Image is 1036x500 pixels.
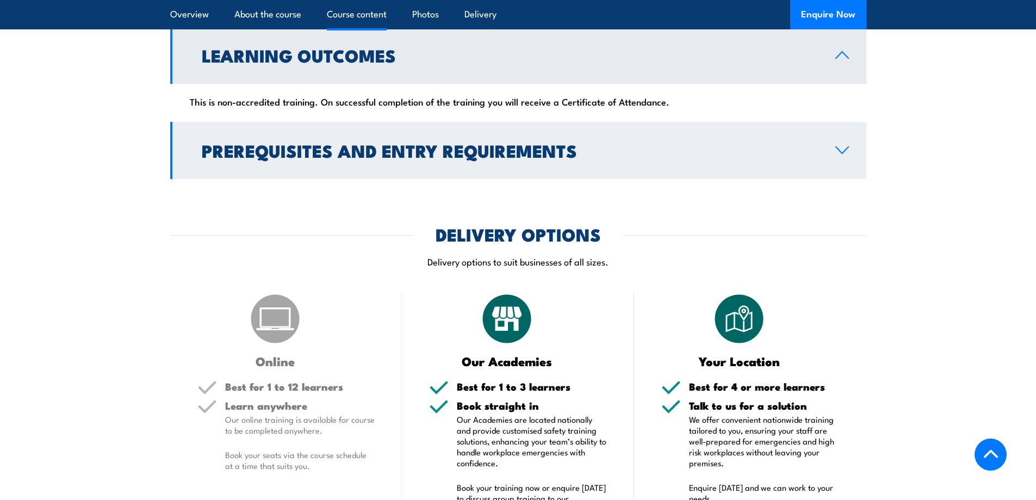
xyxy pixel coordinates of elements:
[689,381,839,392] h5: Best for 4 or more learners
[170,255,866,268] p: Delivery options to suit businesses of all sizes.
[170,122,866,179] a: Prerequisites and Entry Requirements
[197,355,353,367] h3: Online
[225,381,375,392] h5: Best for 1 to 12 learners
[429,355,585,367] h3: Our Academies
[225,449,375,471] p: Book your seats via the course schedule at a time that suits you.
[436,226,601,242] h2: DELIVERY OPTIONS
[202,47,818,63] h2: Learning Outcomes
[225,414,375,436] p: Our online training is available for course to be completed anywhere.
[661,355,817,367] h3: Your Location
[689,414,839,468] p: We offer convenient nationwide training tailored to you, ensuring your staff are well-prepared fo...
[457,414,607,468] p: Our Academies are located nationally and provide customised safety training solutions, enhancing ...
[170,27,866,84] a: Learning Outcomes
[689,400,839,411] h5: Talk to us for a solution
[202,143,818,158] h2: Prerequisites and Entry Requirements
[170,84,866,120] div: This is non-accredited training. On successful completion of the training you will receive a Cert...
[457,381,607,392] h5: Best for 1 to 3 learners
[457,400,607,411] h5: Book straight in
[225,400,375,411] h5: Learn anywhere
